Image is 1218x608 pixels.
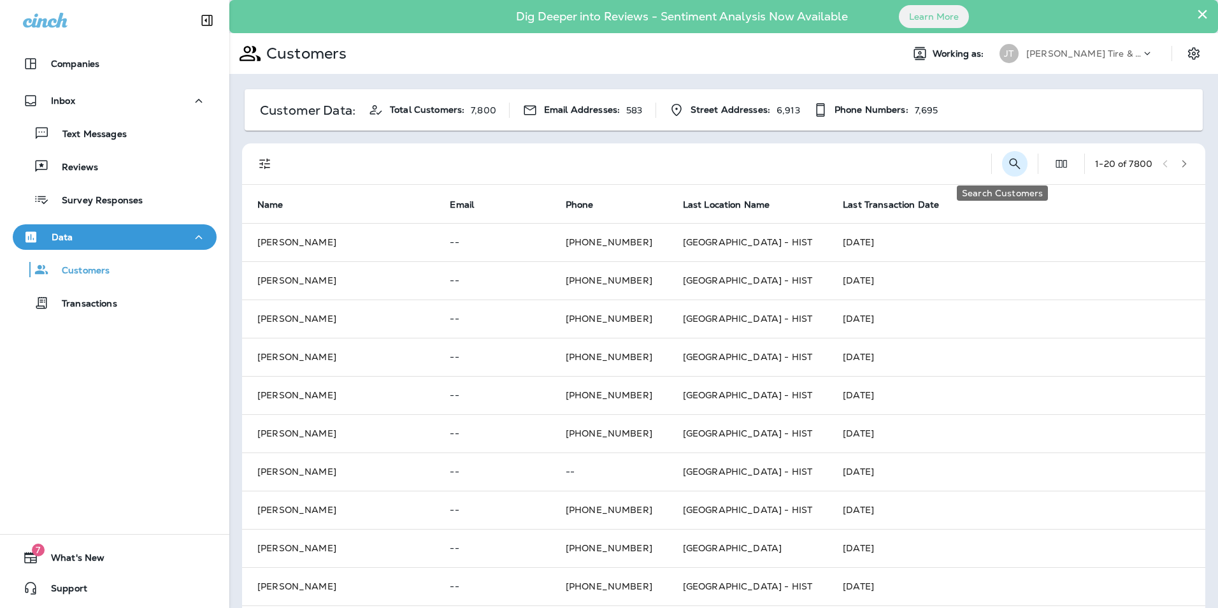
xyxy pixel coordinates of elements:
span: Email Addresses: [544,105,620,115]
td: [DATE] [828,529,1205,567]
p: Reviews [49,162,98,174]
p: -- [450,352,534,362]
button: Collapse Sidebar [189,8,225,33]
td: [DATE] [828,376,1205,414]
td: [DATE] [828,261,1205,300]
span: Name [257,199,283,210]
p: Data [52,232,73,242]
span: Support [38,583,87,598]
p: 6,913 [777,105,800,115]
button: Filters [252,151,278,177]
span: [GEOGRAPHIC_DATA] - HIST [683,428,812,439]
button: Text Messages [13,120,217,147]
button: Companies [13,51,217,76]
td: [PERSON_NAME] [242,338,434,376]
p: -- [566,467,652,477]
span: Name [257,199,300,210]
span: Phone [566,199,594,210]
td: [PHONE_NUMBER] [550,414,668,452]
p: Inbox [51,96,75,106]
p: Survey Responses [49,195,143,207]
span: [GEOGRAPHIC_DATA] - HIST [683,504,812,516]
td: [DATE] [828,300,1205,338]
td: [PERSON_NAME] [242,452,434,491]
td: [DATE] [828,223,1205,261]
td: [DATE] [828,491,1205,529]
p: -- [450,581,534,591]
td: [PERSON_NAME] [242,491,434,529]
td: [PHONE_NUMBER] [550,567,668,605]
button: Support [13,575,217,601]
p: -- [450,237,534,247]
p: 7,695 [915,105,938,115]
p: -- [450,428,534,438]
td: [DATE] [828,452,1205,491]
span: Last Location Name [683,199,787,210]
td: [DATE] [828,567,1205,605]
span: Phone Numbers: [835,105,908,115]
p: Customers [49,265,110,277]
td: [PERSON_NAME] [242,223,434,261]
span: Phone [566,199,610,210]
p: -- [450,390,534,400]
button: Survey Responses [13,186,217,213]
td: [PHONE_NUMBER] [550,223,668,261]
td: [PERSON_NAME] [242,567,434,605]
p: Customer Data: [260,105,355,115]
td: [PHONE_NUMBER] [550,338,668,376]
span: [GEOGRAPHIC_DATA] - HIST [683,581,812,592]
span: Street Addresses: [691,105,770,115]
p: -- [450,467,534,477]
span: Last Transaction Date [843,199,939,210]
button: Transactions [13,289,217,316]
p: 583 [626,105,642,115]
td: [PHONE_NUMBER] [550,261,668,300]
p: Transactions [49,298,117,310]
span: [GEOGRAPHIC_DATA] - HIST [683,466,812,477]
p: -- [450,314,534,324]
button: Search Customers [1002,151,1028,177]
p: Dig Deeper into Reviews - Sentiment Analysis Now Available [479,15,885,18]
td: [DATE] [828,414,1205,452]
td: [PERSON_NAME] [242,300,434,338]
span: [GEOGRAPHIC_DATA] - HIST [683,313,812,324]
button: Close [1196,4,1208,24]
span: [GEOGRAPHIC_DATA] - HIST [683,389,812,401]
button: Reviews [13,153,217,180]
p: Companies [51,59,99,69]
p: -- [450,505,534,515]
button: Settings [1182,42,1205,65]
p: -- [450,275,534,286]
span: [GEOGRAPHIC_DATA] - HIST [683,275,812,286]
span: 7 [32,544,45,556]
td: [PHONE_NUMBER] [550,300,668,338]
span: Email [450,199,474,210]
span: Last Location Name [683,199,770,210]
span: [GEOGRAPHIC_DATA] - HIST [683,236,812,248]
p: Customers [261,44,347,63]
span: [GEOGRAPHIC_DATA] - HIST [683,351,812,363]
button: Customers [13,256,217,283]
button: Inbox [13,88,217,113]
button: Learn More [899,5,969,28]
button: Data [13,224,217,250]
td: [PERSON_NAME] [242,529,434,567]
span: Total Customers: [390,105,464,115]
td: [PHONE_NUMBER] [550,376,668,414]
p: [PERSON_NAME] Tire & Auto [1026,48,1141,59]
div: JT [999,44,1019,63]
div: Search Customers [957,185,1048,201]
span: Last Transaction Date [843,199,956,210]
td: [PHONE_NUMBER] [550,529,668,567]
td: [PERSON_NAME] [242,376,434,414]
span: What's New [38,553,104,568]
div: 1 - 20 of 7800 [1095,159,1152,169]
span: [GEOGRAPHIC_DATA] [683,542,782,554]
td: [DATE] [828,338,1205,376]
span: Email [450,199,491,210]
p: 7,800 [471,105,496,115]
td: [PERSON_NAME] [242,414,434,452]
td: [PHONE_NUMBER] [550,491,668,529]
button: Edit Fields [1049,151,1074,177]
span: Working as: [933,48,987,59]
